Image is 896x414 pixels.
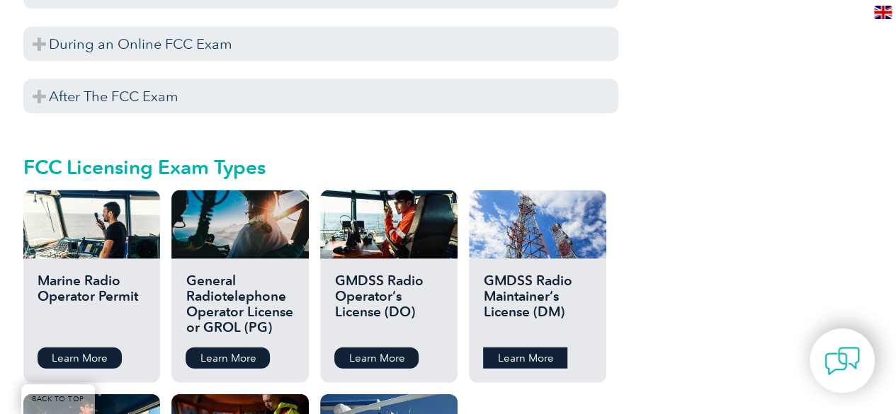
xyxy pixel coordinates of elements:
h2: GMDSS Radio Maintainer’s License (DM) [483,273,591,337]
a: BACK TO TOP [21,384,95,414]
h2: General Radiotelephone Operator License or GROL (PG) [186,273,294,337]
h3: After The FCC Exam [23,79,618,114]
img: en [874,6,892,19]
a: Learn More [334,347,419,369]
h3: During an Online FCC Exam [23,27,618,62]
h2: FCC Licensing Exam Types [23,156,618,178]
a: Learn More [38,347,122,369]
h2: Marine Radio Operator Permit [38,273,146,337]
a: Learn More [483,347,567,369]
a: Learn More [186,347,270,369]
img: contact-chat.png [824,343,860,379]
h2: GMDSS Radio Operator’s License (DO) [334,273,443,337]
